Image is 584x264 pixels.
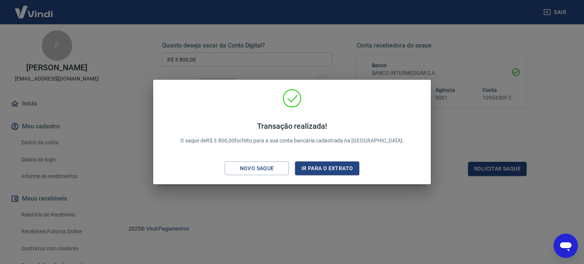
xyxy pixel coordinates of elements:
button: Novo saque [225,161,289,175]
p: O saque de R$ 3.800,00 foi feito para a sua conta bancária cadastrada na [GEOGRAPHIC_DATA]. [180,122,404,145]
h4: Transação realizada! [180,122,404,131]
button: Ir para o extrato [295,161,359,175]
div: Novo saque [231,164,283,173]
iframe: Botão para abrir a janela de mensagens [554,234,578,258]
